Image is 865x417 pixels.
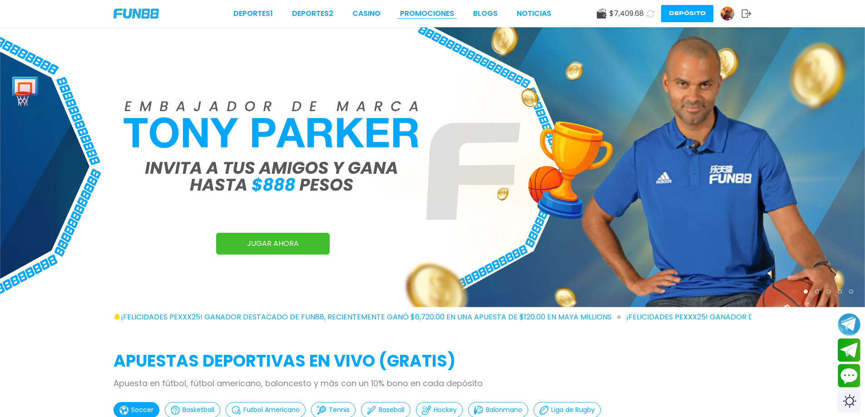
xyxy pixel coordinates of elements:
[352,8,381,19] a: CASINO
[114,9,159,19] img: Company Logo
[486,405,522,415] p: Balonmano
[233,8,273,19] a: Deportes1
[838,339,860,362] button: Join telegram
[838,313,860,336] button: Join telegram channel
[551,405,595,415] p: Liga de Rugby
[216,233,330,255] a: JUGAR AHORA
[838,364,860,388] button: Contact customer service
[379,405,405,415] p: Baseball
[609,8,644,19] span: $ 7,409.68
[183,405,214,415] p: Basketball
[473,8,498,19] a: BLOGS
[721,7,734,20] img: Avatar
[292,8,333,19] a: Deportes2
[720,6,741,21] a: Avatar
[329,405,350,415] p: Tennis
[517,8,551,19] a: NOTICIAS
[661,5,713,22] button: Depósito
[400,8,454,19] a: Promociones
[114,377,751,389] p: Apuesta en fútbol, fútbol americano, baloncesto y más con un 10% bono en cada depósito
[131,405,153,415] p: Soccer
[114,349,751,373] h2: APUESTAS DEPORTIVAS EN VIVO (gratis)
[434,405,457,415] p: Hockey
[838,390,860,412] div: Switch theme
[121,312,621,323] span: ¡FELICIDADES pexxx25! GANADOR DESTACADO DE FUN88, RECIENTEMENTE GANÓ $6,720.00 EN UNA APUESTA DE ...
[243,405,300,415] p: Futbol Americano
